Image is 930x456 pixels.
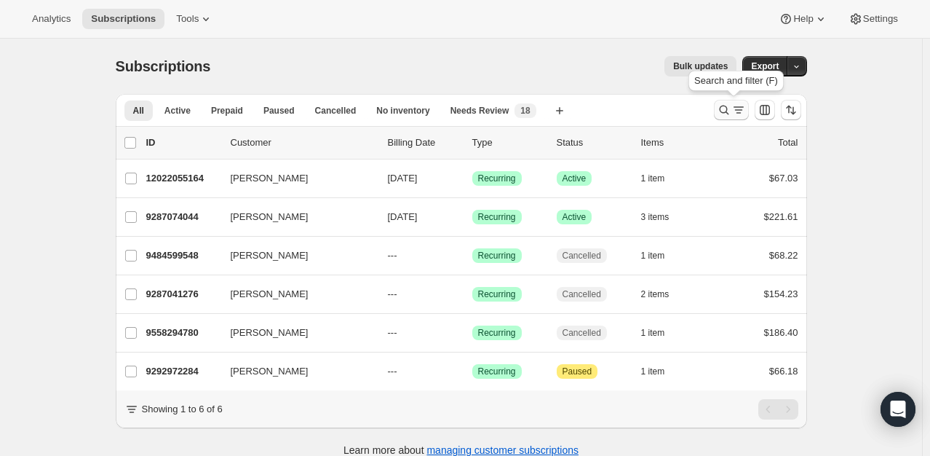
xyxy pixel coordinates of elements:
span: [PERSON_NAME] [231,210,309,224]
span: --- [388,327,397,338]
button: [PERSON_NAME] [222,167,367,190]
span: 3 items [641,211,669,223]
span: Recurring [478,288,516,300]
p: 9558294780 [146,326,219,340]
button: Bulk updates [664,56,736,76]
span: Cancelled [563,250,601,262]
button: [PERSON_NAME] [222,244,367,267]
span: --- [388,288,397,299]
a: managing customer subscriptions [426,444,579,456]
span: Export [751,60,779,72]
span: Active [164,105,191,117]
span: --- [388,366,397,377]
span: $66.18 [769,366,798,377]
button: 1 item [641,168,681,189]
div: 9292972284[PERSON_NAME]---SuccessRecurringAttentionPaused1 item$66.18 [146,361,798,382]
p: ID [146,135,219,150]
span: $186.40 [764,327,798,338]
span: Cancelled [315,105,357,117]
span: Paused [263,105,295,117]
button: Export [742,56,787,76]
button: 2 items [641,284,685,304]
button: Tools [167,9,222,29]
span: $67.03 [769,173,798,184]
span: --- [388,250,397,261]
span: No inventory [376,105,429,117]
button: [PERSON_NAME] [222,321,367,345]
span: $221.61 [764,211,798,222]
p: 12022055164 [146,171,219,186]
span: All [133,105,144,117]
span: Prepaid [211,105,243,117]
span: Cancelled [563,288,601,300]
button: [PERSON_NAME] [222,205,367,229]
span: [PERSON_NAME] [231,248,309,263]
span: 18 [520,105,530,117]
span: 1 item [641,173,665,184]
span: Cancelled [563,327,601,339]
button: 1 item [641,245,681,266]
p: Billing Date [388,135,461,150]
span: 2 items [641,288,669,300]
span: Active [563,173,587,184]
button: 1 item [641,361,681,382]
div: Open Intercom Messenger [881,392,915,427]
span: Recurring [478,366,516,377]
div: 9484599548[PERSON_NAME]---SuccessRecurringCancelled1 item$68.22 [146,245,798,266]
p: 9287074044 [146,210,219,224]
span: $154.23 [764,288,798,299]
span: Recurring [478,211,516,223]
span: Help [793,13,813,25]
button: 1 item [641,323,681,343]
span: Analytics [32,13,71,25]
button: Analytics [23,9,79,29]
button: Subscriptions [82,9,164,29]
p: Showing 1 to 6 of 6 [142,402,223,417]
span: Needs Review [450,105,509,117]
button: Search and filter results [714,100,749,120]
button: [PERSON_NAME] [222,360,367,383]
span: [PERSON_NAME] [231,171,309,186]
span: [DATE] [388,173,418,184]
p: Total [778,135,798,150]
span: [PERSON_NAME] [231,287,309,302]
button: 3 items [641,207,685,227]
div: 9287041276[PERSON_NAME]---SuccessRecurringCancelled2 items$154.23 [146,284,798,304]
button: Create new view [548,101,571,121]
p: 9292972284 [146,364,219,379]
div: 9558294780[PERSON_NAME]---SuccessRecurringCancelled1 item$186.40 [146,323,798,343]
span: Subscriptions [91,13,156,25]
button: [PERSON_NAME] [222,283,367,306]
div: 9287074044[PERSON_NAME][DATE]SuccessRecurringSuccessActive3 items$221.61 [146,207,798,227]
span: Recurring [478,173,516,184]
p: 9484599548 [146,248,219,263]
span: $68.22 [769,250,798,261]
span: 1 item [641,327,665,339]
div: 12022055164[PERSON_NAME][DATE]SuccessRecurringSuccessActive1 item$67.03 [146,168,798,189]
span: Tools [176,13,199,25]
nav: Pagination [758,399,798,420]
div: Items [641,135,714,150]
span: Bulk updates [673,60,728,72]
button: Customize table column order and visibility [755,100,775,120]
p: Status [557,135,629,150]
span: [DATE] [388,211,418,222]
span: Recurring [478,327,516,339]
span: Recurring [478,250,516,262]
span: 1 item [641,250,665,262]
span: [PERSON_NAME] [231,326,309,340]
button: Settings [840,9,907,29]
p: Customer [231,135,376,150]
p: 9287041276 [146,287,219,302]
span: Paused [563,366,592,377]
div: IDCustomerBilling DateTypeStatusItemsTotal [146,135,798,150]
div: Type [472,135,545,150]
button: Help [770,9,836,29]
span: Settings [863,13,898,25]
span: [PERSON_NAME] [231,364,309,379]
span: Subscriptions [116,58,211,74]
button: Sort the results [781,100,801,120]
span: 1 item [641,366,665,377]
span: Active [563,211,587,223]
